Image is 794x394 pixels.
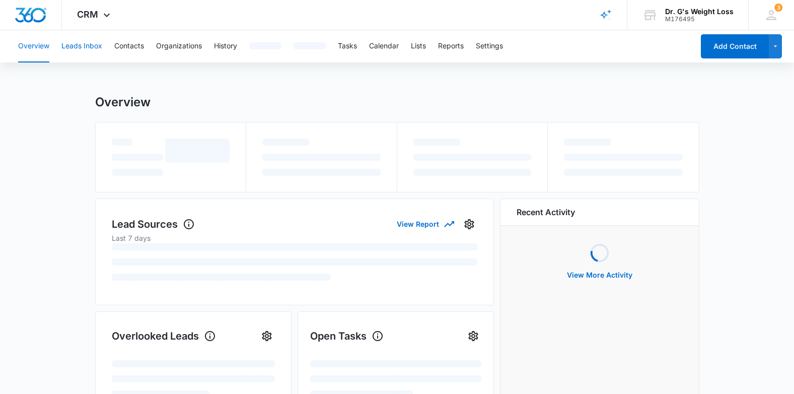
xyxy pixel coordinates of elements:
[461,216,477,232] button: Settings
[397,215,453,233] button: View Report
[259,328,275,344] button: Settings
[77,9,98,20] span: CRM
[338,30,357,62] button: Tasks
[369,30,399,62] button: Calendar
[476,30,503,62] button: Settings
[112,233,477,243] p: Last 7 days
[114,30,144,62] button: Contacts
[112,217,195,232] h1: Lead Sources
[665,8,734,16] div: account name
[774,4,782,12] span: 3
[214,30,237,62] button: History
[557,263,642,287] button: View More Activity
[517,206,575,218] h6: Recent Activity
[665,16,734,23] div: account id
[701,34,769,58] button: Add Contact
[95,95,151,110] h1: Overview
[310,329,384,344] h1: Open Tasks
[411,30,426,62] button: Lists
[156,30,202,62] button: Organizations
[112,329,216,344] h1: Overlooked Leads
[774,4,782,12] div: notifications count
[438,30,464,62] button: Reports
[61,30,102,62] button: Leads Inbox
[465,328,481,344] button: Settings
[18,30,49,62] button: Overview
